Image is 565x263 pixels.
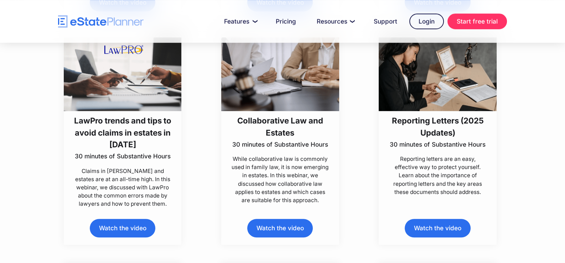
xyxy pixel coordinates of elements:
[389,115,487,138] h3: Reporting Letters (2025 Updates)
[231,115,329,138] h3: Collaborative Law and Estates
[58,15,144,28] a: home
[308,14,362,28] a: Resources
[216,14,264,28] a: Features
[64,37,182,208] a: LawPro trends and tips to avoid claims in estates in [DATE]30 minutes of Substantive HoursClaims ...
[73,167,172,208] p: Claims in [PERSON_NAME] and estates are at an all-time high. In this webinar, we discussed with L...
[267,14,305,28] a: Pricing
[73,152,172,161] p: 30 minutes of Substantive Hours
[90,219,155,237] a: Watch the video
[379,37,497,196] a: Reporting Letters (2025 Updates)30 minutes of Substantive HoursReporting letters are an easy, eff...
[447,14,507,29] a: Start free trial
[409,14,444,29] a: Login
[73,115,172,150] h3: LawPro trends and tips to avoid claims in estates in [DATE]
[231,140,329,149] p: 30 minutes of Substantive Hours
[389,140,487,149] p: 30 minutes of Substantive Hours
[405,219,470,237] a: Watch the video
[231,155,329,204] p: While collaborative law is commonly used in family law, it is now emerging in estates. In this we...
[221,37,339,204] a: Collaborative Law and Estates30 minutes of Substantive HoursWhile collaborative law is commonly u...
[365,14,406,28] a: Support
[247,219,313,237] a: Watch the video
[389,155,487,196] p: Reporting letters are an easy, effective way to protect yourself. Learn about the importance of r...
